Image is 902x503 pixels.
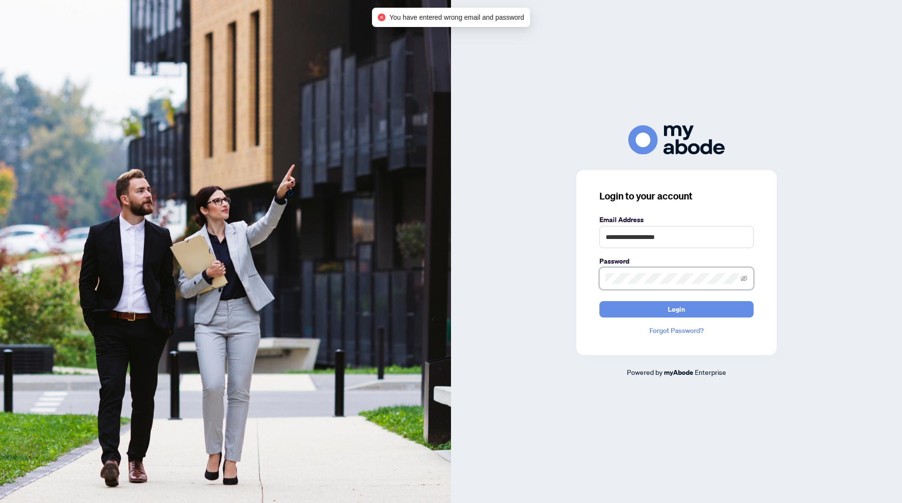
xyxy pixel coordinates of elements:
button: Login [599,301,754,318]
span: Login [668,302,685,317]
span: You have entered wrong email and password [389,12,524,23]
span: Enterprise [695,368,726,376]
span: Powered by [627,368,663,376]
a: Forgot Password? [599,325,754,336]
img: ma-logo [628,125,725,155]
label: Password [599,256,754,266]
h3: Login to your account [599,189,754,203]
span: eye-invisible [741,275,747,282]
label: Email Address [599,214,754,225]
a: myAbode [664,367,693,378]
span: close-circle [378,13,385,21]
